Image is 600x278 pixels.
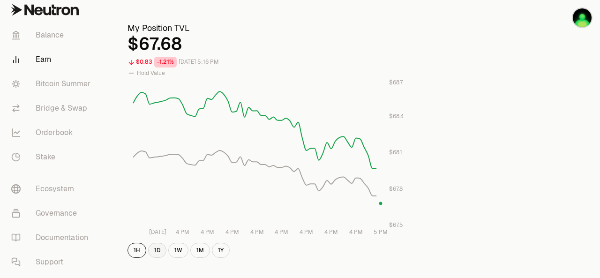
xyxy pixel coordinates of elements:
a: Documentation [4,225,101,250]
a: Governance [4,201,101,225]
h3: My Position TVL [127,22,409,35]
tspan: 4 PM [176,228,189,236]
a: Balance [4,23,101,47]
tspan: $67.8 [389,185,403,193]
a: Support [4,250,101,274]
tspan: $67.5 [389,221,403,229]
button: 1Y [212,243,230,258]
div: [DATE] 5:16 PM [179,57,219,68]
button: 1W [168,243,188,258]
tspan: $68.1 [389,149,402,156]
tspan: 4 PM [300,228,313,236]
div: -1.21% [154,57,177,68]
div: $67.68 [127,35,409,53]
tspan: 4 PM [250,228,264,236]
a: Ecosystem [4,177,101,201]
button: 1H [127,243,146,258]
span: Hold Value [137,69,165,77]
tspan: 5 PM [374,228,388,236]
tspan: 4 PM [349,228,363,236]
tspan: [DATE] [149,228,166,236]
tspan: $68.7 [389,79,403,86]
tspan: 4 PM [275,228,288,236]
button: 1D [148,243,166,258]
a: Orderbook [4,120,101,145]
a: Bitcoin Summer [4,72,101,96]
a: Bridge & Swap [4,96,101,120]
img: Douglas Kamsou [573,8,592,27]
a: Stake [4,145,101,169]
tspan: 4 PM [201,228,214,236]
tspan: 4 PM [225,228,239,236]
a: Earn [4,47,101,72]
tspan: 4 PM [324,228,338,236]
tspan: $68.4 [389,113,404,120]
div: $0.83 [136,57,152,68]
button: 1M [190,243,210,258]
